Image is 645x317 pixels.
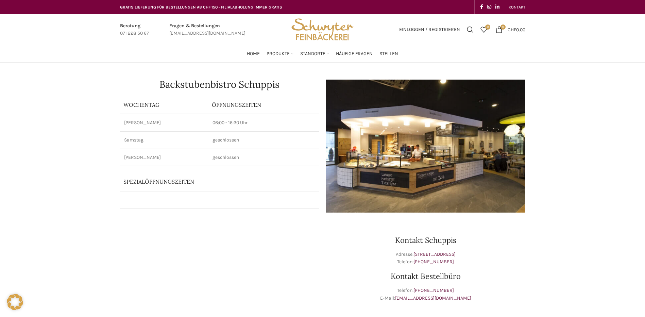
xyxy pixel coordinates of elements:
div: Secondary navigation [505,0,529,14]
span: CHF [508,27,516,32]
span: Standorte [300,51,325,57]
a: Linkedin social link [493,2,502,12]
p: Telefon: E-Mail: [326,287,525,302]
h3: Kontakt Bestellbüro [326,272,525,280]
a: Infobox link [120,22,149,37]
a: [STREET_ADDRESS] [413,251,456,257]
img: Bäckerei Schwyter [289,14,356,45]
a: Häufige Fragen [336,47,373,61]
a: Suchen [463,23,477,36]
a: Site logo [289,26,356,32]
span: Einloggen / Registrieren [399,27,460,32]
span: Home [247,51,260,57]
p: geschlossen [213,154,315,161]
span: 0 [485,24,490,30]
div: Main navigation [117,47,529,61]
a: [PHONE_NUMBER] [413,259,454,265]
p: Samstag [124,137,204,144]
a: Infobox link [169,22,245,37]
h3: Kontakt Schuppis [326,236,525,244]
a: Einloggen / Registrieren [396,23,463,36]
span: Produkte [267,51,290,57]
p: [PERSON_NAME] [124,119,204,126]
a: Produkte [267,47,293,61]
a: [EMAIL_ADDRESS][DOMAIN_NAME] [395,295,471,301]
span: KONTAKT [509,5,525,10]
a: Facebook social link [478,2,485,12]
h1: Backstubenbistro Schuppis [120,80,319,89]
a: Stellen [379,47,398,61]
span: 0 [500,24,506,30]
span: GRATIS LIEFERUNG FÜR BESTELLUNGEN AB CHF 150 - FILIALABHOLUNG IMMER GRATIS [120,5,282,10]
p: geschlossen [213,137,315,144]
a: Home [247,47,260,61]
a: [PHONE_NUMBER] [413,287,454,293]
span: Häufige Fragen [336,51,373,57]
p: Spezialöffnungszeiten [123,178,283,185]
div: Meine Wunschliste [477,23,491,36]
a: Instagram social link [485,2,493,12]
bdi: 0.00 [508,27,525,32]
a: Standorte [300,47,329,61]
p: ÖFFNUNGSZEITEN [212,101,316,109]
p: Wochentag [123,101,205,109]
p: [PERSON_NAME] [124,154,204,161]
a: KONTAKT [509,0,525,14]
a: 0 [477,23,491,36]
a: 0 CHF0.00 [492,23,529,36]
p: Adresse: Telefon: [326,251,525,266]
span: Stellen [379,51,398,57]
p: 06:00 - 16:30 Uhr [213,119,315,126]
